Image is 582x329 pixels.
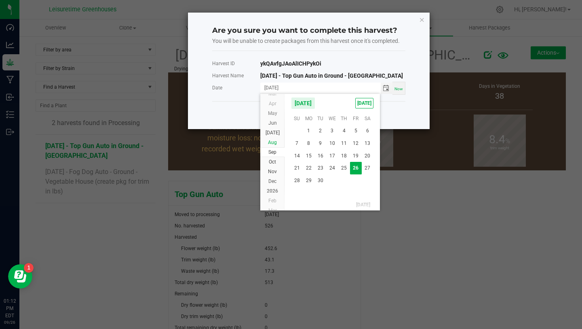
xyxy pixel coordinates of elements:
th: [DATE] [291,199,373,211]
td: Friday, September 19, 2025 [350,150,362,162]
span: 13 [362,137,373,150]
td: Sunday, September 28, 2025 [291,174,303,187]
span: Harvest ID [212,57,261,70]
span: 19 [350,150,362,162]
span: Mar [268,91,277,97]
span: [DATE] - Top Gun Auto in Ground - [GEOGRAPHIC_DATA] [260,70,405,82]
td: Monday, September 8, 2025 [303,137,314,150]
span: Jun [268,120,277,126]
th: Sa [362,112,373,125]
span: 14 [291,150,303,162]
span: Date [212,82,261,95]
span: Apr [269,101,276,106]
span: Sep [268,149,276,155]
th: Mo [303,112,314,125]
span: 23 [314,162,326,174]
td: Saturday, September 20, 2025 [362,150,373,162]
th: We [326,112,338,125]
td: Tuesday, September 30, 2025 [314,174,326,187]
td: Wednesday, September 24, 2025 [326,162,338,174]
th: Su [291,112,303,125]
td: Thursday, September 4, 2025 [338,125,350,137]
span: 17 [326,150,338,162]
span: 4 [338,125,350,137]
span: 20 [362,150,373,162]
span: Mar [268,208,277,213]
td: Tuesday, September 2, 2025 [314,125,326,137]
span: 22 [303,162,314,174]
span: 3 [326,125,338,137]
span: 24 [326,162,338,174]
iframe: Resource center [8,264,32,289]
span: May [268,110,277,116]
span: 9 [314,137,326,150]
span: Harvest Name [212,70,261,82]
td: Saturday, September 6, 2025 [362,125,373,137]
td: Wednesday, September 17, 2025 [326,150,338,162]
td: Friday, September 5, 2025 [350,125,362,137]
span: 12 [350,137,362,150]
th: Fr [350,112,362,125]
td: Tuesday, September 23, 2025 [314,162,326,174]
td: Saturday, September 13, 2025 [362,137,373,150]
span: 29 [303,174,314,187]
span: Aug [268,140,277,145]
span: [DATE] [291,97,315,109]
span: [DATE] [266,130,280,136]
span: 8 [303,137,314,150]
span: 2 [314,125,326,137]
span: 28 [291,174,303,187]
td: Thursday, September 25, 2025 [338,162,350,174]
span: 30 [314,174,326,187]
td: Monday, September 1, 2025 [303,125,314,137]
span: ykQAvfgJAoAlICHPykOi [260,57,405,70]
h6: You will be unable to create packages from this harvest once it's completed. [212,38,405,44]
span: 27 [362,162,373,174]
td: Monday, September 15, 2025 [303,150,314,162]
span: 11 [338,137,350,150]
h4: Are you sure you want to complete this harvest? [212,25,405,36]
td: Thursday, September 18, 2025 [338,150,350,162]
span: [DATE] [355,98,373,108]
td: Wednesday, September 3, 2025 [326,125,338,137]
span: Nov [268,169,277,174]
input: Date [260,83,381,93]
th: Th [338,112,350,125]
span: 18 [338,150,350,162]
td: Monday, September 29, 2025 [303,174,314,187]
iframe: Resource center unread badge [24,263,34,273]
span: 15 [303,150,314,162]
td: Sunday, September 21, 2025 [291,162,303,174]
span: 21 [291,162,303,174]
span: 5 [350,125,362,137]
td: Saturday, September 27, 2025 [362,162,373,174]
span: Toggle calendar [381,83,392,94]
span: 26 [350,162,362,174]
span: 1 [303,125,314,137]
td: Tuesday, September 9, 2025 [314,137,326,150]
span: Dec [268,178,276,184]
td: Friday, September 26, 2025 [350,162,362,174]
td: Sunday, September 14, 2025 [291,150,303,162]
span: 25 [338,162,350,174]
span: 6 [362,125,373,137]
span: 7 [291,137,303,150]
span: Feb [268,198,276,204]
td: Friday, September 12, 2025 [350,137,362,150]
span: 16 [314,150,326,162]
th: Tu [314,112,326,125]
span: Now [394,87,403,91]
td: Monday, September 22, 2025 [303,162,314,174]
td: Tuesday, September 16, 2025 [314,150,326,162]
span: 10 [326,137,338,150]
td: Thursday, September 11, 2025 [338,137,350,150]
td: Sunday, September 7, 2025 [291,137,303,150]
td: Wednesday, September 10, 2025 [326,137,338,150]
span: 2026 [267,188,278,194]
span: Oct [269,159,276,165]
